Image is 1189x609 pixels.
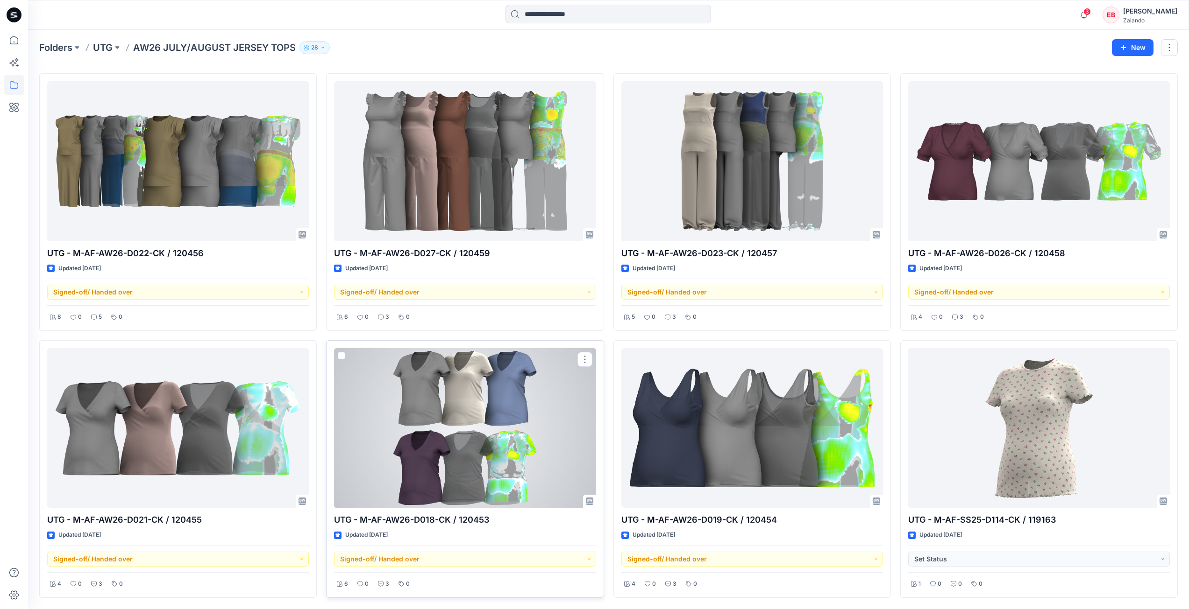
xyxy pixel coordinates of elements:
p: Updated [DATE] [58,264,101,273]
button: 28 [299,41,330,54]
p: UTG - M-AF-AW26-D023-CK / 120457 [621,247,883,260]
p: Updated [DATE] [919,264,962,273]
p: 5 [99,312,102,322]
p: 0 [119,312,122,322]
a: UTG - M-AF-AW26-D026-CK / 120458 [908,81,1170,241]
p: 4 [57,579,61,589]
div: [PERSON_NAME] [1123,6,1177,17]
p: 3 [385,579,389,589]
p: 28 [311,42,318,53]
p: 0 [119,579,123,589]
p: UTG - M-AF-AW26-D021-CK / 120455 [47,513,309,526]
p: 6 [344,312,348,322]
p: 8 [57,312,61,322]
p: 0 [406,312,410,322]
p: 6 [344,579,348,589]
p: UTG - M-AF-SS25-D114-CK / 119163 [908,513,1170,526]
p: 0 [980,312,984,322]
p: 0 [365,312,369,322]
p: 0 [979,579,983,589]
p: 0 [938,579,941,589]
a: UTG [93,41,113,54]
a: UTG - M-AF-SS25-D114-CK / 119163 [908,348,1170,508]
p: AW26 JULY/AUGUST JERSEY TOPS [133,41,296,54]
p: 0 [365,579,369,589]
a: UTG - M-AF-AW26-D019-CK / 120454 [621,348,883,508]
p: Updated [DATE] [58,530,101,540]
p: 5 [632,312,635,322]
p: 3 [385,312,389,322]
p: 0 [693,579,697,589]
p: 1 [918,579,921,589]
div: Zalando [1123,17,1177,24]
a: UTG - M-AF-AW26-D022-CK / 120456 [47,81,309,241]
a: UTG - M-AF-AW26-D027-CK / 120459 [334,81,596,241]
p: 0 [78,312,82,322]
p: 0 [693,312,697,322]
p: UTG - M-AF-AW26-D022-CK / 120456 [47,247,309,260]
p: 4 [632,579,635,589]
p: 3 [960,312,963,322]
span: 3 [1083,8,1091,15]
button: New [1112,39,1153,56]
p: 3 [672,312,676,322]
p: Updated [DATE] [345,264,388,273]
p: 0 [939,312,943,322]
p: UTG - M-AF-AW26-D027-CK / 120459 [334,247,596,260]
a: UTG - M-AF-AW26-D023-CK / 120457 [621,81,883,241]
p: Updated [DATE] [633,530,675,540]
p: 0 [652,312,655,322]
p: 0 [406,579,410,589]
p: 3 [99,579,102,589]
a: Folders [39,41,72,54]
p: Updated [DATE] [919,530,962,540]
p: 0 [958,579,962,589]
p: 4 [918,312,922,322]
p: Updated [DATE] [345,530,388,540]
p: 3 [673,579,676,589]
p: UTG - M-AF-AW26-D026-CK / 120458 [908,247,1170,260]
a: UTG - M-AF-AW26-D018-CK / 120453 [334,348,596,508]
p: 0 [652,579,656,589]
p: UTG - M-AF-AW26-D019-CK / 120454 [621,513,883,526]
p: UTG - M-AF-AW26-D018-CK / 120453 [334,513,596,526]
p: 0 [78,579,82,589]
p: Updated [DATE] [633,264,675,273]
div: EB [1103,7,1119,23]
a: UTG - M-AF-AW26-D021-CK / 120455 [47,348,309,508]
